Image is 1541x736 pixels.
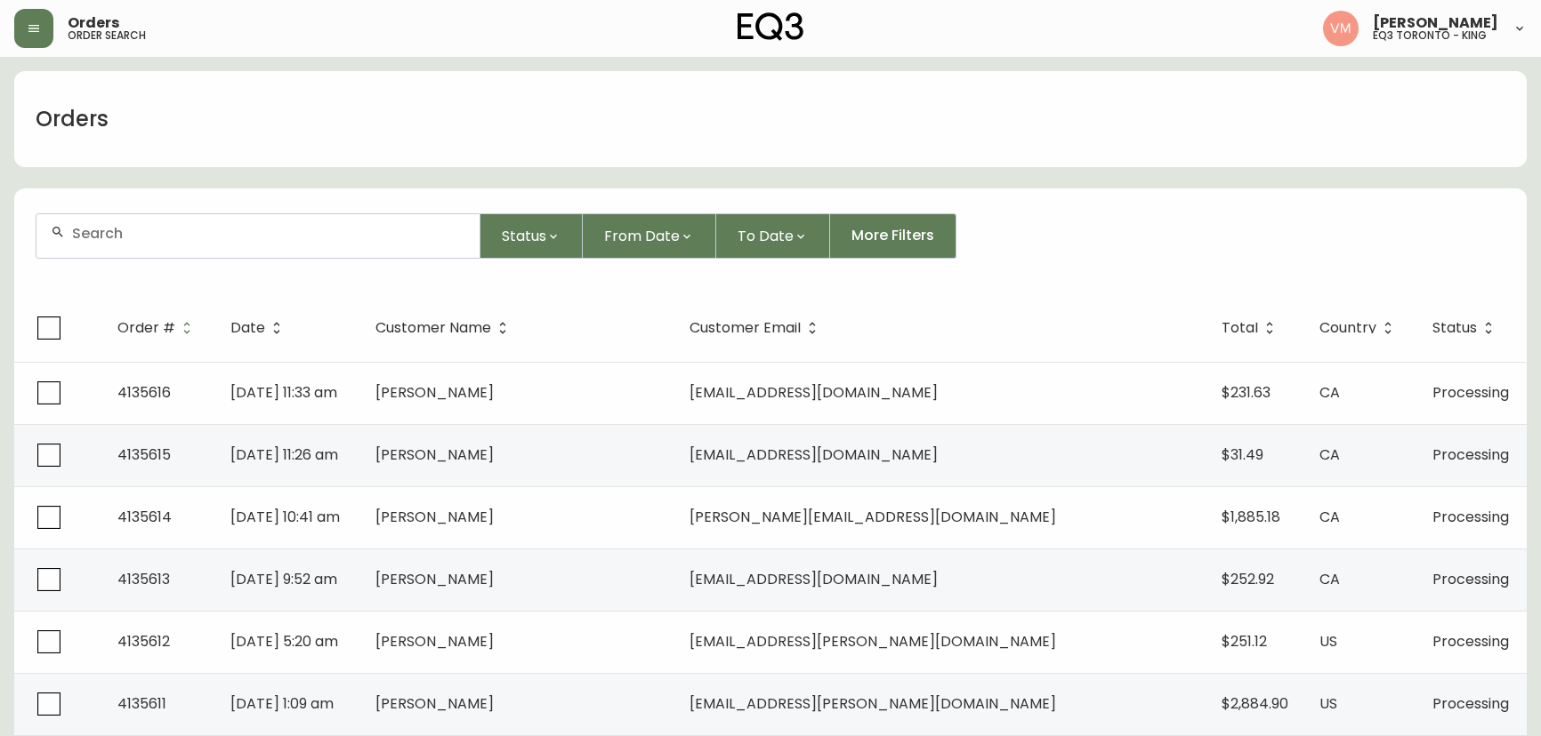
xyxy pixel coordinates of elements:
[716,213,830,259] button: To Date
[1222,693,1288,714] span: $2,884.90
[1222,382,1271,403] span: $231.63
[1432,693,1509,714] span: Processing
[230,693,334,714] span: [DATE] 1:09 am
[375,569,494,589] span: [PERSON_NAME]
[1432,323,1477,333] span: Status
[738,12,803,41] img: logo
[830,213,956,259] button: More Filters
[1319,320,1400,336] span: Country
[1222,323,1258,333] span: Total
[117,320,198,336] span: Order #
[375,382,494,403] span: [PERSON_NAME]
[1222,320,1281,336] span: Total
[375,507,494,527] span: [PERSON_NAME]
[1319,382,1340,403] span: CA
[1432,382,1509,403] span: Processing
[1319,444,1340,465] span: CA
[230,631,338,652] span: [DATE] 5:20 am
[117,631,170,652] span: 4135612
[690,631,1056,652] span: [EMAIL_ADDRESS][PERSON_NAME][DOMAIN_NAME]
[583,213,716,259] button: From Date
[690,382,938,403] span: [EMAIL_ADDRESS][DOMAIN_NAME]
[230,507,340,527] span: [DATE] 10:41 am
[117,569,170,589] span: 4135613
[1319,631,1337,652] span: US
[375,444,494,465] span: [PERSON_NAME]
[36,104,109,134] h1: Orders
[1222,444,1263,465] span: $31.49
[117,693,166,714] span: 4135611
[851,226,934,245] span: More Filters
[690,507,1056,527] span: [PERSON_NAME][EMAIL_ADDRESS][DOMAIN_NAME]
[117,323,175,333] span: Order #
[690,320,824,336] span: Customer Email
[117,444,171,465] span: 4135615
[604,225,680,247] span: From Date
[738,225,794,247] span: To Date
[230,323,265,333] span: Date
[1373,30,1487,41] h5: eq3 toronto - king
[230,569,337,589] span: [DATE] 9:52 am
[1432,569,1509,589] span: Processing
[480,213,583,259] button: Status
[375,631,494,652] span: [PERSON_NAME]
[690,569,938,589] span: [EMAIL_ADDRESS][DOMAIN_NAME]
[117,382,171,403] span: 4135616
[1373,16,1498,30] span: [PERSON_NAME]
[1319,507,1340,527] span: CA
[230,444,338,465] span: [DATE] 11:26 am
[375,320,514,336] span: Customer Name
[68,16,119,30] span: Orders
[1319,323,1376,333] span: Country
[690,444,938,465] span: [EMAIL_ADDRESS][DOMAIN_NAME]
[72,225,465,242] input: Search
[690,323,801,333] span: Customer Email
[68,30,146,41] h5: order search
[1432,507,1509,527] span: Processing
[1319,693,1337,714] span: US
[230,320,288,336] span: Date
[1323,11,1359,46] img: 0f63483a436850f3a2e29d5ab35f16df
[502,225,546,247] span: Status
[1432,320,1500,336] span: Status
[690,693,1056,714] span: [EMAIL_ADDRESS][PERSON_NAME][DOMAIN_NAME]
[375,693,494,714] span: [PERSON_NAME]
[230,382,337,403] span: [DATE] 11:33 am
[1432,631,1509,652] span: Processing
[1222,631,1267,652] span: $251.12
[1432,444,1509,465] span: Processing
[117,507,172,527] span: 4135614
[1222,507,1280,527] span: $1,885.18
[1319,569,1340,589] span: CA
[375,323,491,333] span: Customer Name
[1222,569,1274,589] span: $252.92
